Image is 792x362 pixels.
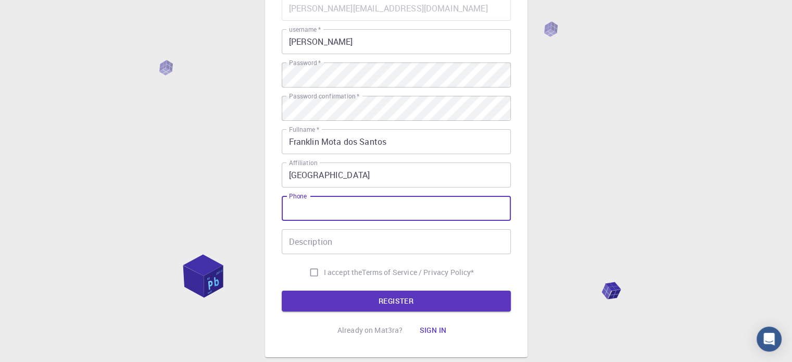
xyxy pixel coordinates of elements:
p: Already on Mat3ra? [337,325,403,335]
label: Password [289,58,321,67]
label: Phone [289,192,307,201]
a: Terms of Service / Privacy Policy* [362,267,474,278]
span: I accept the [324,267,362,278]
div: Open Intercom Messenger [757,327,782,352]
button: REGISTER [282,291,511,311]
label: Affiliation [289,158,317,167]
p: Terms of Service / Privacy Policy * [362,267,474,278]
label: username [289,25,321,34]
label: Fullname [289,125,319,134]
button: Sign in [411,320,455,341]
label: Password confirmation [289,92,359,101]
